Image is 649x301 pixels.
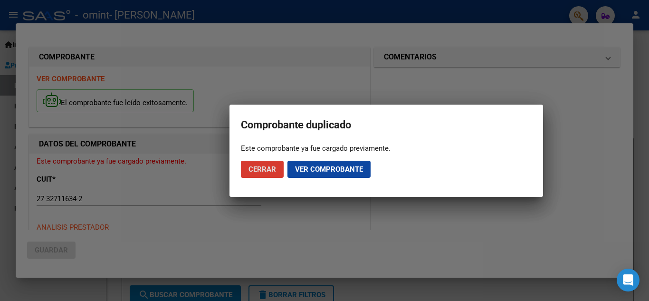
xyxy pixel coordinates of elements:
div: Open Intercom Messenger [617,269,639,291]
button: Ver comprobante [287,161,371,178]
div: Este comprobante ya fue cargado previamente. [241,144,532,153]
span: Cerrar [248,165,276,174]
button: Cerrar [241,161,284,178]
span: Ver comprobante [295,165,363,174]
h2: Comprobante duplicado [241,116,532,134]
